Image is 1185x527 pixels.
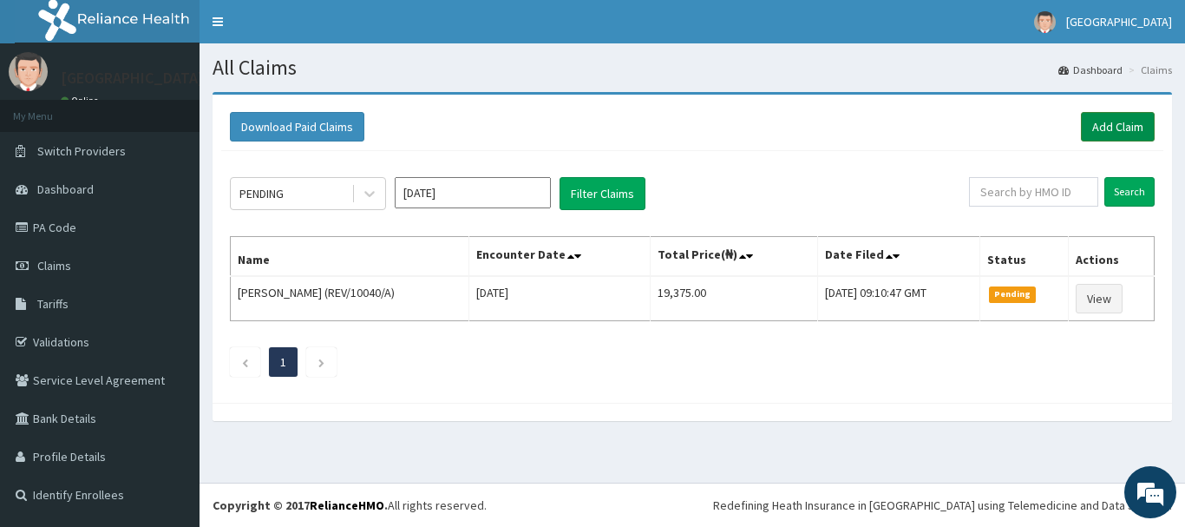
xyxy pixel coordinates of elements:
[90,97,291,120] div: Chat with us now
[9,346,331,407] textarea: Type your message and hit 'Enter'
[1104,177,1155,207] input: Search
[32,87,70,130] img: d_794563401_company_1708531726252_794563401
[1069,237,1155,277] th: Actions
[310,497,384,513] a: RelianceHMO
[1034,11,1056,33] img: User Image
[37,181,94,197] span: Dashboard
[61,70,204,86] p: [GEOGRAPHIC_DATA]
[231,276,469,321] td: [PERSON_NAME] (REV/10040/A)
[285,9,326,50] div: Minimize live chat window
[230,112,364,142] button: Download Paid Claims
[231,237,469,277] th: Name
[213,497,388,513] strong: Copyright © 2017 .
[239,185,284,202] div: PENDING
[818,237,979,277] th: Date Filed
[651,237,818,277] th: Total Price(₦)
[101,155,239,330] span: We're online!
[469,237,651,277] th: Encounter Date
[37,296,69,312] span: Tariffs
[651,276,818,321] td: 19,375.00
[1066,14,1172,30] span: [GEOGRAPHIC_DATA]
[979,237,1068,277] th: Status
[200,483,1185,527] footer: All rights reserved.
[969,177,1098,207] input: Search by HMO ID
[395,177,551,208] input: Select Month and Year
[469,276,651,321] td: [DATE]
[713,497,1172,514] div: Redefining Heath Insurance in [GEOGRAPHIC_DATA] using Telemedicine and Data Science!
[1058,63,1123,77] a: Dashboard
[818,276,979,321] td: [DATE] 09:10:47 GMT
[280,354,286,370] a: Page 1 is your current page
[1081,112,1155,142] a: Add Claim
[318,354,325,370] a: Next page
[560,177,645,210] button: Filter Claims
[37,143,126,159] span: Switch Providers
[213,56,1172,79] h1: All Claims
[61,95,102,107] a: Online
[1076,284,1123,313] a: View
[1124,63,1172,77] li: Claims
[9,52,48,91] img: User Image
[241,354,249,370] a: Previous page
[37,258,71,273] span: Claims
[989,287,1037,302] span: Pending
